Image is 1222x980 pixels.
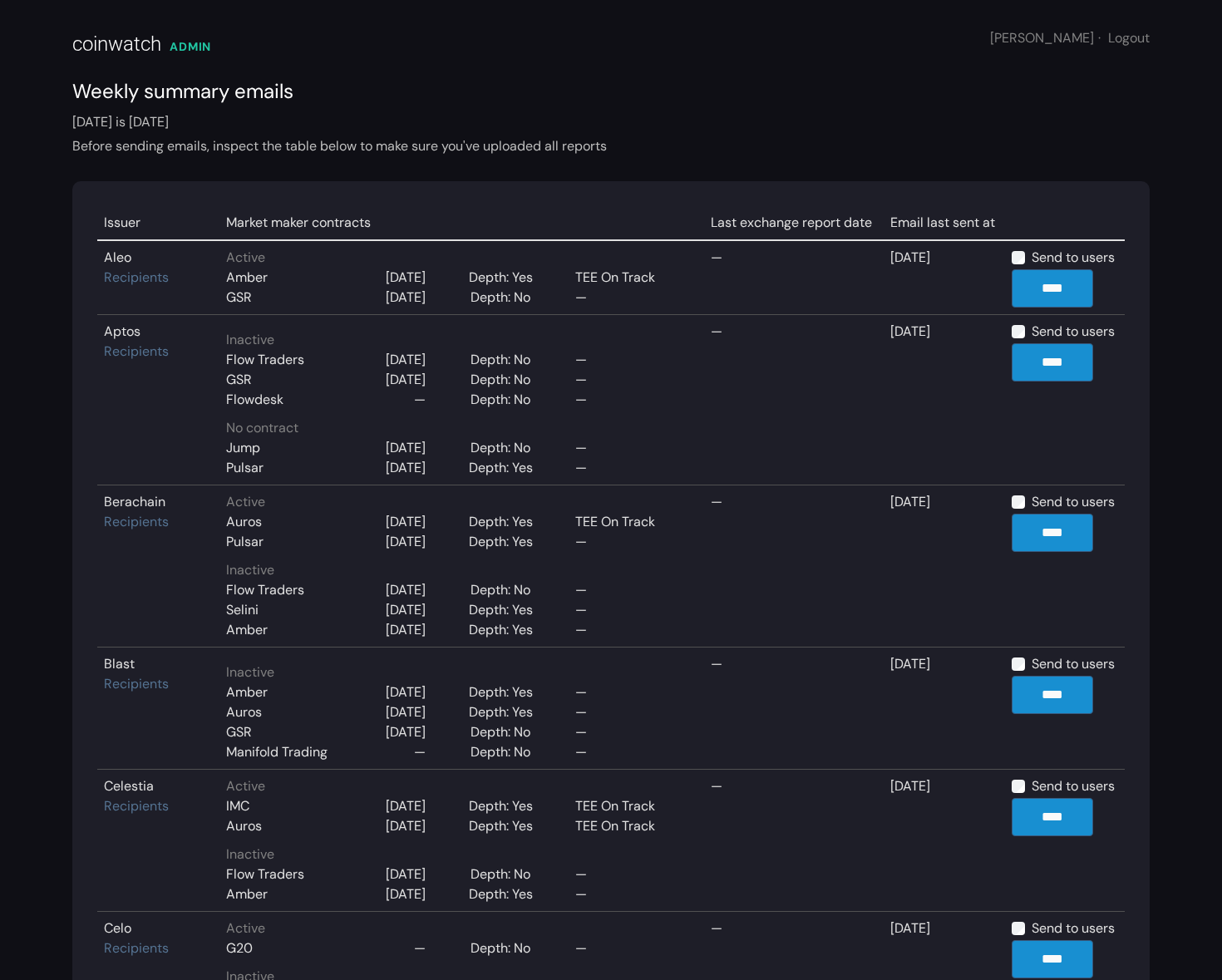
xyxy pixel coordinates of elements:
[226,330,697,350] div: Inactive
[226,845,697,864] div: Inactive
[226,370,252,390] div: GSR
[704,240,884,315] td: —
[575,438,683,458] div: —
[575,600,683,620] div: —
[386,438,426,458] div: [DATE]
[469,458,541,478] div: Depth: Yes
[386,682,426,702] div: [DATE]
[386,816,426,836] div: [DATE]
[104,655,135,672] a: Blast
[226,620,268,640] div: Amber
[1032,918,1115,938] label: Send to users
[219,206,703,240] td: Market maker contracts
[575,796,683,816] div: TEE On Track
[469,816,541,836] div: Depth: Yes
[414,390,426,410] div: —
[704,485,884,648] td: —
[386,864,426,884] div: [DATE]
[884,770,1005,912] td: [DATE]
[1032,248,1115,268] label: Send to users
[104,249,131,266] a: Aleo
[226,438,260,458] div: Jump
[226,268,268,288] div: Amber
[386,600,426,620] div: [DATE]
[884,240,1005,315] td: [DATE]
[1032,492,1115,512] label: Send to users
[884,315,1005,485] td: [DATE]
[469,884,541,904] div: Depth: Yes
[1032,654,1115,674] label: Send to users
[386,268,426,288] div: [DATE]
[386,580,426,600] div: [DATE]
[72,112,1150,156] div: [DATE] is [DATE]
[104,939,169,957] a: Recipients
[226,458,264,478] div: Pulsar
[469,512,541,532] div: Depth: Yes
[104,777,154,795] a: Celestia
[226,938,253,958] div: G20
[471,438,539,458] div: Depth: No
[72,136,1150,156] div: Before sending emails, inspect the table below to make sure you've uploaded all reports
[469,268,541,288] div: Depth: Yes
[226,884,268,904] div: Amber
[575,288,683,308] div: —
[575,580,683,600] div: —
[104,268,169,286] a: Recipients
[575,682,683,702] div: —
[575,620,683,640] div: —
[386,620,426,640] div: [DATE]
[471,288,539,308] div: Depth: No
[226,560,697,580] div: Inactive
[575,816,683,836] div: TEE On Track
[386,532,426,552] div: [DATE]
[226,816,262,836] div: Auros
[575,350,683,370] div: —
[469,796,541,816] div: Depth: Yes
[414,938,426,958] div: —
[104,513,169,530] a: Recipients
[469,682,541,702] div: Depth: Yes
[414,742,426,762] div: —
[104,493,165,510] a: Berachain
[471,742,539,762] div: Depth: No
[104,342,169,360] a: Recipients
[226,742,328,762] div: Manifold Trading
[226,918,697,938] div: Active
[104,919,131,937] a: Celo
[226,662,697,682] div: Inactive
[226,532,264,552] div: Pulsar
[386,512,426,532] div: [DATE]
[104,675,169,692] a: Recipients
[575,390,683,410] div: —
[226,864,304,884] div: Flow Traders
[226,390,283,410] div: Flowdesk
[884,206,1005,240] td: Email last sent at
[990,28,1150,48] div: [PERSON_NAME]
[226,702,262,722] div: Auros
[226,492,697,512] div: Active
[704,315,884,485] td: —
[471,580,539,600] div: Depth: No
[884,485,1005,648] td: [DATE]
[471,938,539,958] div: Depth: No
[226,580,304,600] div: Flow Traders
[170,38,211,56] div: ADMIN
[386,458,426,478] div: [DATE]
[469,600,541,620] div: Depth: Yes
[1098,29,1101,47] span: ·
[575,458,683,478] div: —
[386,796,426,816] div: [DATE]
[386,702,426,722] div: [DATE]
[575,938,683,958] div: —
[226,512,262,532] div: Auros
[226,776,697,796] div: Active
[226,288,252,308] div: GSR
[226,600,259,620] div: Selini
[226,418,697,438] div: No contract
[575,370,683,390] div: —
[469,702,541,722] div: Depth: Yes
[386,722,426,742] div: [DATE]
[575,742,683,762] div: —
[575,722,683,742] div: —
[1108,29,1150,47] a: Logout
